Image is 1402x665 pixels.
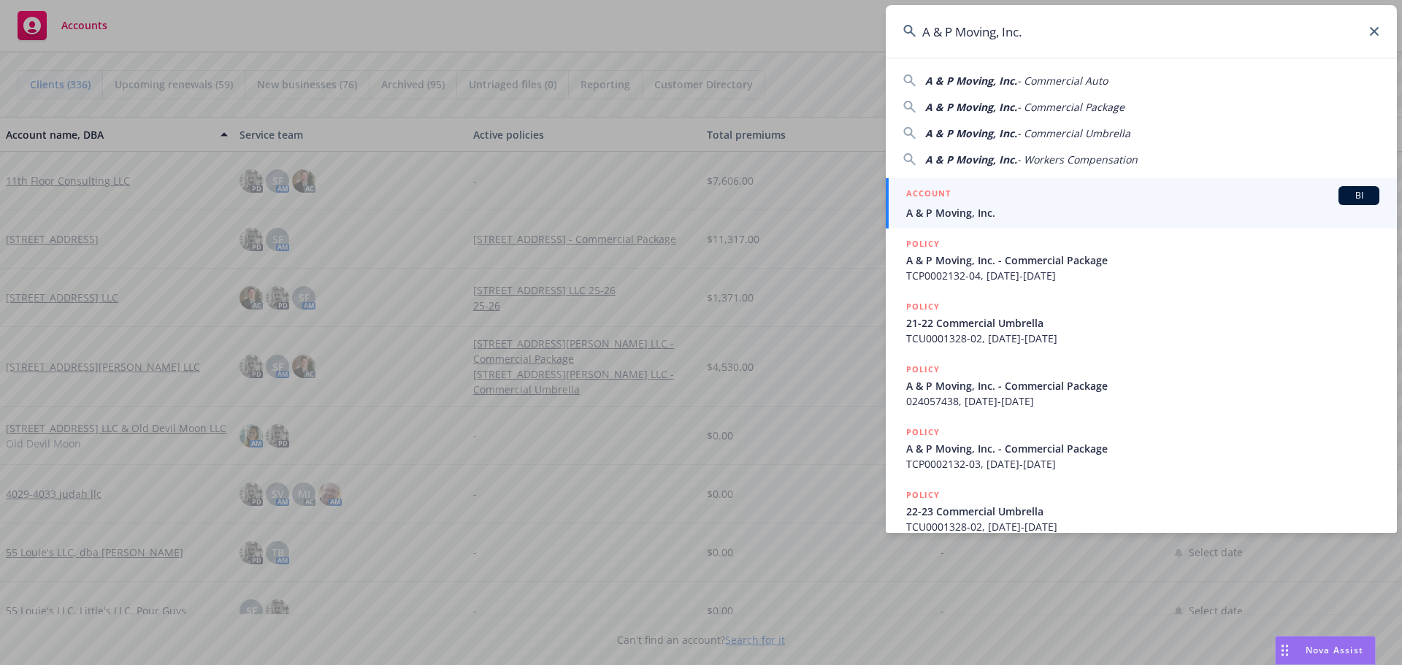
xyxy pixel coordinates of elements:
span: - Commercial Package [1017,100,1125,114]
div: Drag to move [1276,637,1294,664]
span: A & P Moving, Inc. - Commercial Package [906,378,1379,393]
h5: POLICY [906,299,940,314]
a: POLICYA & P Moving, Inc. - Commercial PackageTCP0002132-03, [DATE]-[DATE] [886,417,1397,480]
span: A & P Moving, Inc. [925,153,1017,166]
h5: ACCOUNT [906,186,951,204]
span: A & P Moving, Inc. [925,126,1017,140]
span: Nova Assist [1306,644,1363,656]
button: Nova Assist [1275,636,1376,665]
a: POLICYA & P Moving, Inc. - Commercial PackageTCP0002132-04, [DATE]-[DATE] [886,228,1397,291]
span: - Workers Compensation [1017,153,1138,166]
span: TCU0001328-02, [DATE]-[DATE] [906,331,1379,346]
h5: POLICY [906,237,940,251]
span: A & P Moving, Inc. [906,205,1379,220]
input: Search... [886,5,1397,58]
h5: POLICY [906,425,940,439]
span: 024057438, [DATE]-[DATE] [906,393,1379,409]
span: TCU0001328-02, [DATE]-[DATE] [906,519,1379,534]
span: A & P Moving, Inc. - Commercial Package [906,441,1379,456]
h5: POLICY [906,488,940,502]
a: POLICY21-22 Commercial UmbrellaTCU0001328-02, [DATE]-[DATE] [886,291,1397,354]
span: A & P Moving, Inc. [925,74,1017,88]
a: ACCOUNTBIA & P Moving, Inc. [886,178,1397,228]
h5: POLICY [906,362,940,377]
span: 22-23 Commercial Umbrella [906,504,1379,519]
span: - Commercial Auto [1017,74,1108,88]
span: BI [1344,189,1374,202]
span: - Commercial Umbrella [1017,126,1130,140]
a: POLICYA & P Moving, Inc. - Commercial Package024057438, [DATE]-[DATE] [886,354,1397,417]
span: TCP0002132-03, [DATE]-[DATE] [906,456,1379,472]
span: A & P Moving, Inc. [925,100,1017,114]
span: A & P Moving, Inc. - Commercial Package [906,253,1379,268]
span: TCP0002132-04, [DATE]-[DATE] [906,268,1379,283]
a: POLICY22-23 Commercial UmbrellaTCU0001328-02, [DATE]-[DATE] [886,480,1397,542]
span: 21-22 Commercial Umbrella [906,315,1379,331]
